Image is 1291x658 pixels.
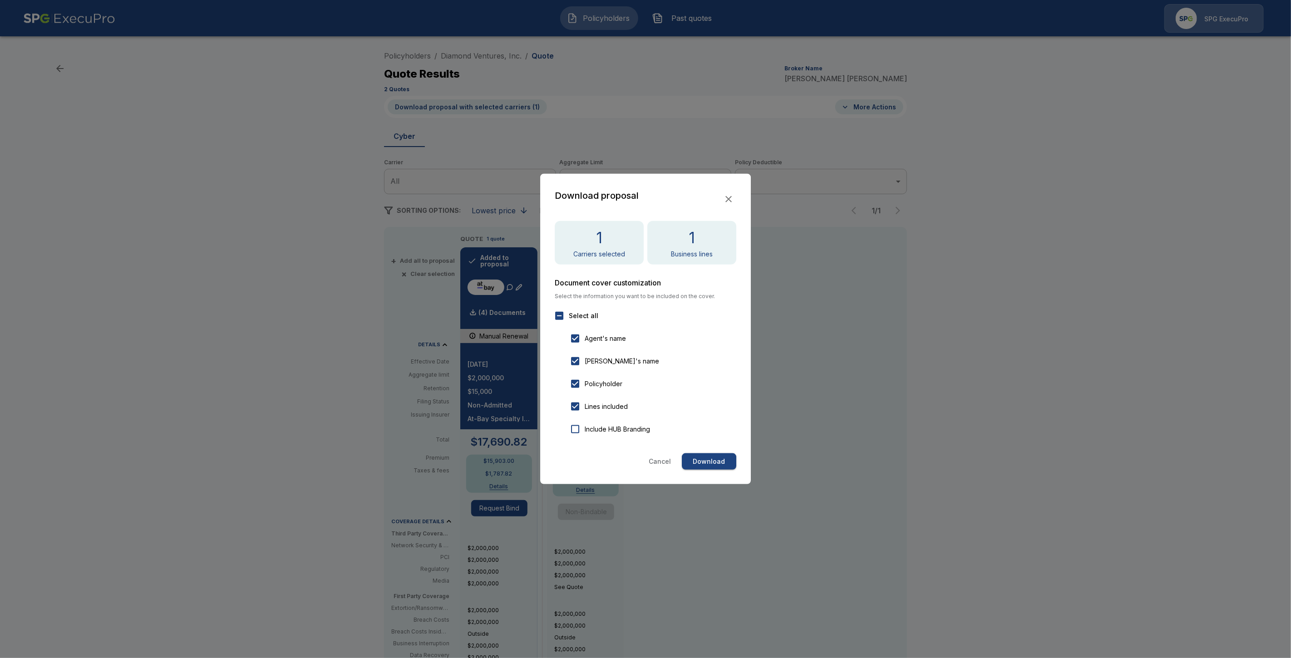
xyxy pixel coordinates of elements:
[585,356,659,366] span: [PERSON_NAME]'s name
[596,228,602,247] h4: 1
[682,453,736,470] button: Download
[585,334,626,343] span: Agent's name
[569,311,598,320] span: Select all
[689,228,695,247] h4: 1
[555,279,736,286] h6: Document cover customization
[671,251,713,257] p: Business lines
[585,424,650,434] span: Include HUB Branding
[645,453,675,470] button: Cancel
[573,251,625,257] p: Carriers selected
[585,402,628,411] span: Lines included
[585,379,622,388] span: Policyholder
[555,294,736,299] span: Select the information you want to be included on the cover.
[555,188,639,203] h2: Download proposal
